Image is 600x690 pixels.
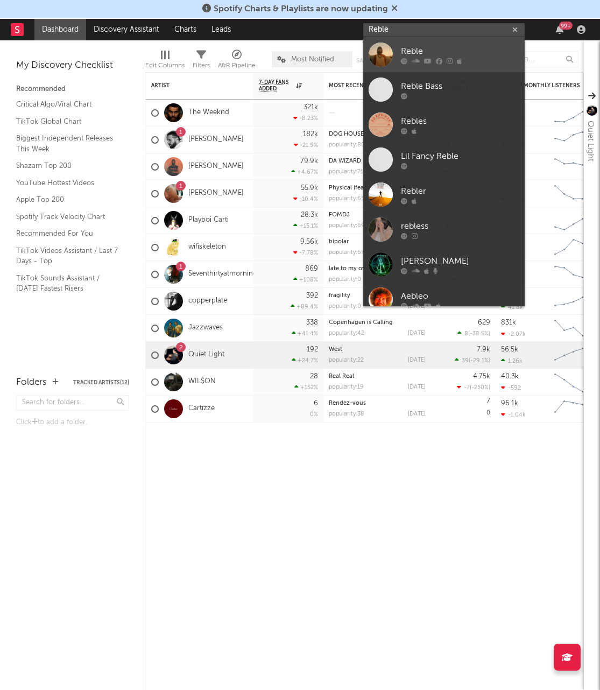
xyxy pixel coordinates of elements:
span: -250 % [471,385,489,391]
a: Reble [363,37,525,72]
div: ( ) [455,357,490,364]
a: Reble Bass [363,72,525,107]
div: 41.8k [501,304,523,311]
a: YouTube Hottest Videos [16,177,118,189]
div: 0 [436,396,490,422]
div: 4.75k [473,373,490,380]
div: Lil Fancy Reble [401,150,519,163]
a: Dashboard [34,19,86,40]
div: -592 [501,384,521,391]
a: Cartizze [188,404,215,413]
a: Apple Top 200 [16,194,118,206]
div: popularity: 80 [329,142,365,148]
div: +108 % [293,276,318,283]
span: 39 [462,358,469,364]
div: 7 [486,398,490,405]
span: 8 [464,331,468,337]
span: Most Notified [291,56,334,63]
a: WIL$ON [188,377,216,386]
div: [DATE] [408,384,426,390]
input: Search... [498,51,578,67]
input: Search for folders... [16,395,129,411]
a: [PERSON_NAME] [188,135,244,144]
div: popularity: 19 [329,384,364,390]
div: DOG HOUSE (feat. Julia Wolf & Yeat) [329,131,426,137]
div: -8.23 % [293,115,318,122]
a: DA WIZARD [329,158,361,164]
div: [PERSON_NAME] [401,255,519,267]
a: Shazam Top 200 [16,160,118,172]
a: Physical (feat. [PERSON_NAME]) [329,185,418,191]
a: Copenhagen is Calling [329,320,393,326]
input: Search for artists [363,23,525,37]
div: 9.56k [300,238,318,245]
div: 7.9k [477,346,490,353]
div: Edit Columns [145,59,185,72]
a: rebless [363,212,525,247]
a: Critical Algo/Viral Chart [16,98,118,110]
div: 182k [303,131,318,138]
a: TikTok Sounds Assistant / [DATE] Fastest Risers [16,272,118,294]
div: 1.26k [501,357,523,364]
svg: Chart title [549,207,598,234]
div: 831k [501,319,516,326]
div: popularity: 65 [329,196,364,202]
span: -7 [464,385,470,391]
div: 0 % [310,412,318,418]
svg: Chart title [549,126,598,153]
div: Folders [16,376,47,389]
div: popularity: 0 [329,277,361,283]
div: Real Real [329,374,426,379]
div: Aebleo [401,290,519,302]
a: Rebles [363,107,525,142]
div: 321k [303,104,318,111]
div: popularity: 0 [329,304,361,309]
button: Tracked Artists(12) [73,380,129,385]
div: fragility [329,293,426,299]
div: Artist [151,82,232,89]
span: Spotify Charts & Playlists are now updating [214,5,388,13]
div: Reble Bass [401,80,519,93]
a: Leads [204,19,238,40]
div: bipolar [329,239,426,245]
div: Most Recent Track [329,82,410,89]
div: FOMDJ [329,212,426,218]
div: Rebler [401,185,519,198]
div: +41.4 % [292,330,318,337]
a: Spotify Track Velocity Chart [16,211,118,223]
div: 56.5k [501,346,518,353]
div: 55.9k [301,185,318,192]
a: copperplate [188,297,227,306]
div: -10.4 % [293,195,318,202]
svg: Chart title [549,369,598,396]
a: Charts [167,19,204,40]
div: Recommended [16,83,129,96]
div: 392 [306,292,318,299]
div: -2.07k [501,330,526,337]
div: [DATE] [408,411,426,417]
div: Filters [193,59,210,72]
svg: Chart title [549,234,598,261]
a: TikTok Global Chart [16,116,118,128]
div: Edit Columns [145,46,185,77]
div: 99 + [559,22,573,30]
div: [DATE] [408,357,426,363]
div: Reble [401,45,519,58]
span: -38.5 % [470,331,489,337]
div: +89.4 % [291,303,318,310]
div: 96.1k [501,400,518,407]
a: late to my own party [329,266,387,272]
div: 869 [305,265,318,272]
svg: Chart title [549,180,598,207]
div: My Discovery Checklist [16,59,129,72]
div: -7.78 % [293,249,318,256]
a: Real Real [329,374,354,379]
div: 629 [478,319,490,326]
a: Lil Fancy Reble [363,142,525,177]
div: -21.9 % [294,142,318,149]
div: popularity: 42 [329,330,364,336]
div: 79.9k [300,158,318,165]
div: Click to add a folder. [16,416,129,429]
div: ( ) [457,330,490,337]
a: FOMDJ [329,212,350,218]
